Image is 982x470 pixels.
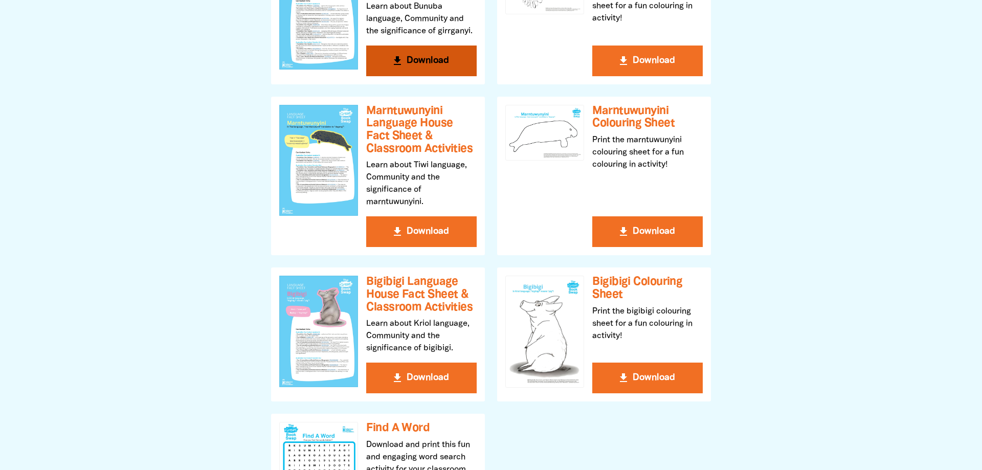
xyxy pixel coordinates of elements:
h3: Marntuwunyini Language House Fact Sheet & Classroom Activities [366,105,477,155]
i: get_app [391,372,404,384]
button: get_app Download [366,46,477,76]
img: Marntuwunyini Colouring Sheet [505,105,584,161]
h3: Bigibigi Language House Fact Sheet & Classroom Activities [366,276,477,314]
button: get_app Download [366,363,477,393]
i: get_app [391,226,404,238]
i: get_app [617,226,630,238]
button: get_app Download [592,216,703,247]
i: get_app [617,372,630,384]
h3: Find A Word [366,422,477,435]
h3: Bigibigi Colouring Sheet [592,276,703,301]
i: get_app [391,55,404,67]
i: get_app [617,55,630,67]
img: Marntuwunyini Language House Fact Sheet & Classroom Activities [279,105,358,216]
button: get_app Download [592,46,703,76]
button: get_app Download [592,363,703,393]
button: get_app Download [366,216,477,247]
h3: Marntuwunyini Colouring Sheet [592,105,703,130]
